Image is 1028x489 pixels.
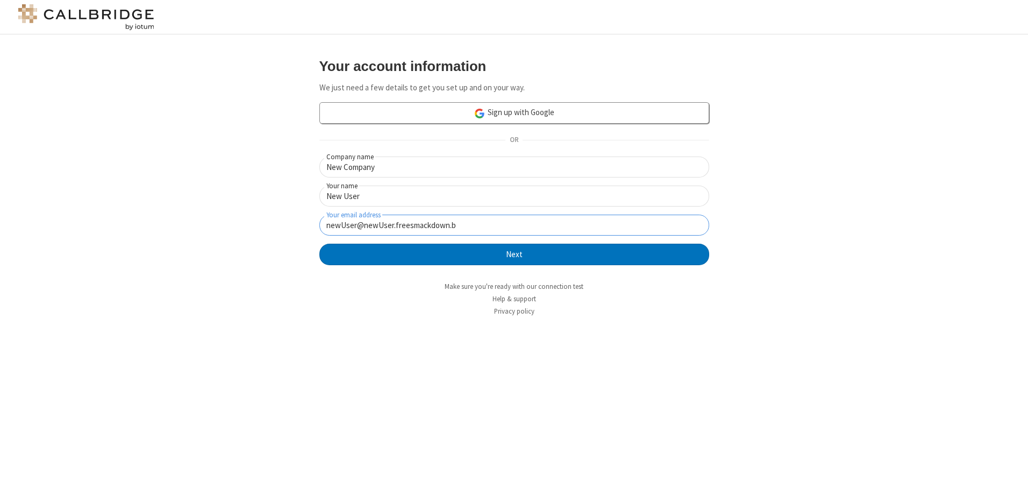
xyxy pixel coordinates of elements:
[494,307,534,316] a: Privacy policy
[319,102,709,124] a: Sign up with Google
[319,59,709,74] h3: Your account information
[319,215,709,236] input: Your email address
[319,82,709,94] p: We just need a few details to get you set up and on your way.
[492,294,536,303] a: Help & support
[445,282,583,291] a: Make sure you're ready with our connection test
[319,186,709,207] input: Your name
[474,108,486,119] img: google-icon.png
[16,4,156,30] img: logo@2x.png
[319,244,709,265] button: Next
[505,133,523,148] span: OR
[319,157,709,178] input: Company name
